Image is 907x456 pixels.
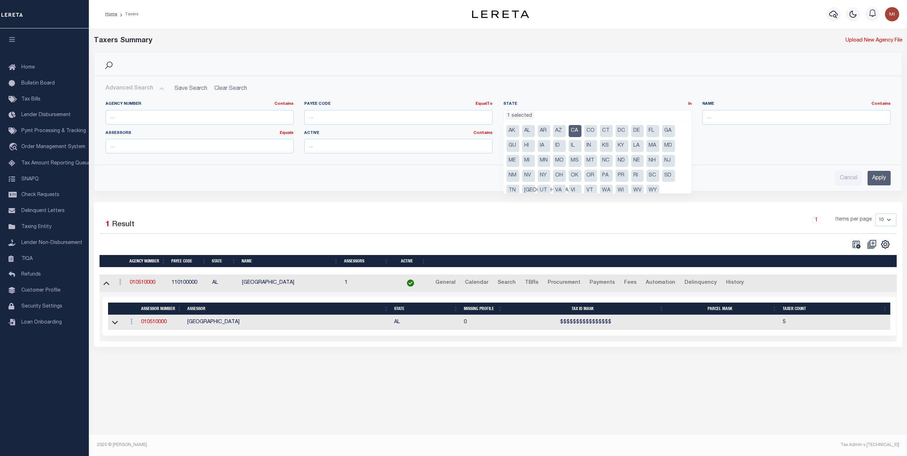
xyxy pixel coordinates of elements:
[871,102,891,106] a: Contains
[506,185,519,197] li: TN
[112,219,134,230] label: Result
[846,37,902,45] a: Upload New Agency File
[584,170,597,182] li: OR
[461,315,505,330] td: 0
[569,185,581,197] li: VI
[169,275,209,292] td: 110100000
[544,277,584,289] a: Procurement
[130,280,155,285] a: 010510000
[117,11,139,17] li: Taxers
[702,101,891,107] label: Name
[667,303,780,315] th: Parcel Mask: activate to sort column ascending
[21,224,52,229] span: Taxing Entity
[106,221,110,228] span: 1
[94,36,698,46] div: Taxers Summary
[600,185,613,197] li: WA
[646,155,659,167] li: NH
[538,125,551,137] li: AR
[304,101,493,107] label: Payee Code
[21,97,41,102] span: Tax Bills
[391,255,429,267] th: Active: activate to sort column ascending
[569,125,581,137] li: CA
[184,315,391,330] td: [GEOGRAPHIC_DATA]
[106,130,294,136] label: Assessors
[106,139,294,153] input: ...
[505,303,667,315] th: Tax ID Mask: activate to sort column ascending
[616,155,628,167] li: ND
[538,170,551,182] li: NY
[616,125,628,137] li: DC
[522,185,535,197] li: [GEOGRAPHIC_DATA]
[662,170,675,182] li: SD
[522,277,542,289] a: TBRs
[553,140,566,152] li: ID
[616,140,628,152] li: KY
[553,170,566,182] li: OH
[21,177,39,181] span: SNAPQ
[21,81,55,86] span: Bulletin Board
[21,161,91,166] span: Tax Amount Reporting Queue
[494,277,519,289] a: Search
[600,125,613,137] li: CT
[538,155,551,167] li: MN
[506,140,519,152] li: GU
[600,170,613,182] li: PA
[522,155,535,167] li: MI
[631,185,644,197] li: WV
[21,272,41,277] span: Refunds
[184,303,391,315] th: Assessor: activate to sort column ascending
[584,140,597,152] li: IN
[141,320,167,325] a: 010510000
[506,170,519,182] li: NM
[239,255,341,267] th: Name: activate to sort column ascending
[553,125,566,137] li: AZ
[631,140,644,152] li: LA
[21,208,65,213] span: Delinquent Letters
[646,140,659,152] li: MA
[569,170,581,182] li: OK
[600,155,613,167] li: NC
[586,277,618,289] a: Payments
[616,170,628,182] li: PR
[21,304,62,309] span: Security Settings
[21,65,35,70] span: Home
[812,216,820,224] a: 1
[106,110,294,125] input: ...
[621,277,640,289] a: Fees
[835,171,862,185] input: Cancel
[476,102,493,106] a: EqualTo
[21,288,60,293] span: Customer Profile
[723,277,747,289] a: History
[631,155,644,167] li: NE
[538,140,551,152] li: IA
[600,140,613,152] li: KS
[522,170,535,182] li: NV
[780,303,890,315] th: Taxer Count: activate to sort column ascending
[21,192,59,197] span: Check Requests
[304,110,493,125] input: ...
[643,277,678,289] a: Automation
[280,131,294,135] a: Equals
[472,10,529,18] img: logo-dark.svg
[646,170,659,182] li: SC
[868,171,891,185] input: Apply
[522,140,535,152] li: HI
[21,129,86,134] span: Pymt Processing & Tracking
[105,12,117,16] a: Home
[21,320,62,325] span: Loan Onboarding
[631,125,644,137] li: DE
[21,113,71,118] span: Lender Disbursement
[391,315,461,330] td: AL
[646,125,659,137] li: FL
[569,155,581,167] li: MS
[646,185,659,197] li: WY
[168,255,209,267] th: Payee Code: activate to sort column ascending
[538,185,551,197] li: UT
[138,303,184,315] th: Assessor Number: activate to sort column ascending
[21,145,85,150] span: Order Management System
[341,255,391,267] th: Assessors: activate to sort column ascending
[836,216,872,224] span: Items per page
[9,143,20,152] i: travel_explore
[553,185,566,197] li: VA
[702,110,891,125] input: ...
